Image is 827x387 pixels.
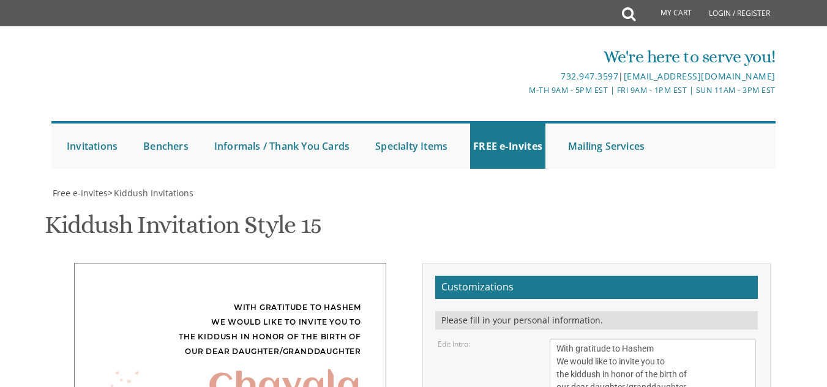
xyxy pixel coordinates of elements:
a: Mailing Services [565,123,648,169]
a: 732.947.3597 [561,70,618,82]
a: FREE e-Invites [470,123,545,169]
span: Kiddush Invitations [114,187,193,199]
a: [EMAIL_ADDRESS][DOMAIN_NAME] [624,70,776,82]
a: Specialty Items [372,123,451,169]
a: Benchers [140,123,192,169]
div: We're here to serve you! [293,45,776,69]
label: Edit Intro: [438,339,470,349]
a: Invitations [64,123,121,169]
h1: Kiddush Invitation Style 15 [45,212,321,248]
a: Free e-Invites [51,187,108,199]
div: | [293,69,776,84]
a: Kiddush Invitations [113,187,193,199]
a: Informals / Thank You Cards [211,123,353,169]
span: > [108,187,193,199]
h2: Customizations [435,276,758,299]
div: M-Th 9am - 5pm EST | Fri 9am - 1pm EST | Sun 11am - 3pm EST [293,84,776,97]
div: With gratitude to Hashem We would like to invite you to the kiddush in honor of the birth of our ... [99,300,361,359]
div: Please fill in your personal information. [435,311,758,330]
span: Free e-Invites [53,187,108,199]
a: My Cart [634,1,700,26]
